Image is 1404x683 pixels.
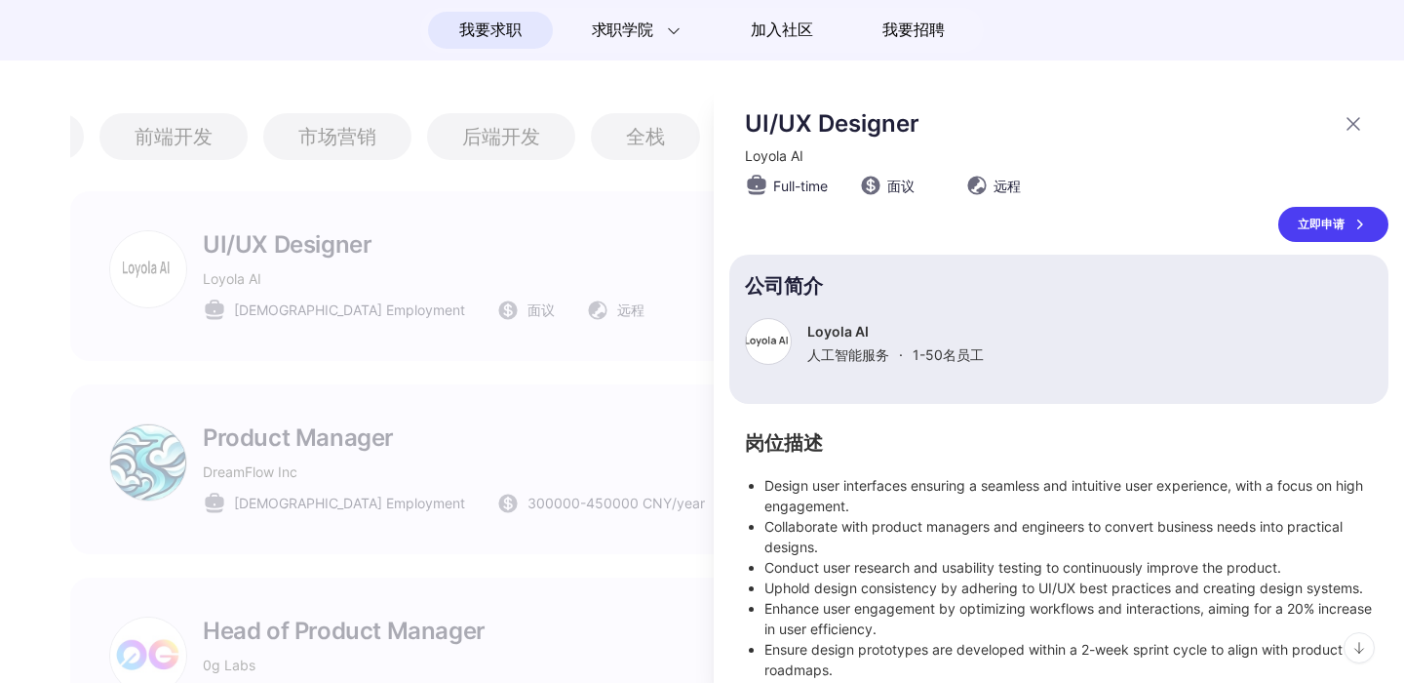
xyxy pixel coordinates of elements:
li: Ensure design prototypes are developed within a 2-week sprint cycle to align with product roadmaps. [764,639,1373,680]
p: Loyola AI [807,323,984,340]
p: 公司简介 [745,278,1373,295]
span: Loyola AI [745,147,803,164]
span: 加入社区 [751,15,812,46]
span: 我要招聘 [882,19,944,42]
span: 1-50 名员工 [913,346,984,363]
li: Design user interfaces ensuring a seamless and intuitive user experience, with a focus on high en... [764,475,1373,516]
span: 人工智能服务 [807,346,889,363]
a: 立即申请 [1278,207,1388,242]
p: UI/UX Designer [745,109,1330,138]
span: 求职学院 [592,19,653,42]
li: Enhance user engagement by optimizing workflows and interactions, aiming for a 20% increase in us... [764,598,1373,639]
span: 远程 [994,176,1021,196]
span: · [899,346,903,363]
li: Collaborate with product managers and engineers to convert business needs into practical designs. [764,516,1373,557]
span: 面议 [887,176,915,196]
span: 我要求职 [459,15,521,46]
span: Full-time [773,176,828,196]
li: Conduct user research and usability testing to continuously improve the product. [764,557,1373,578]
li: Uphold design consistency by adhering to UI/UX best practices and creating design systems. [764,578,1373,598]
h2: 岗位描述 [745,435,1373,452]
